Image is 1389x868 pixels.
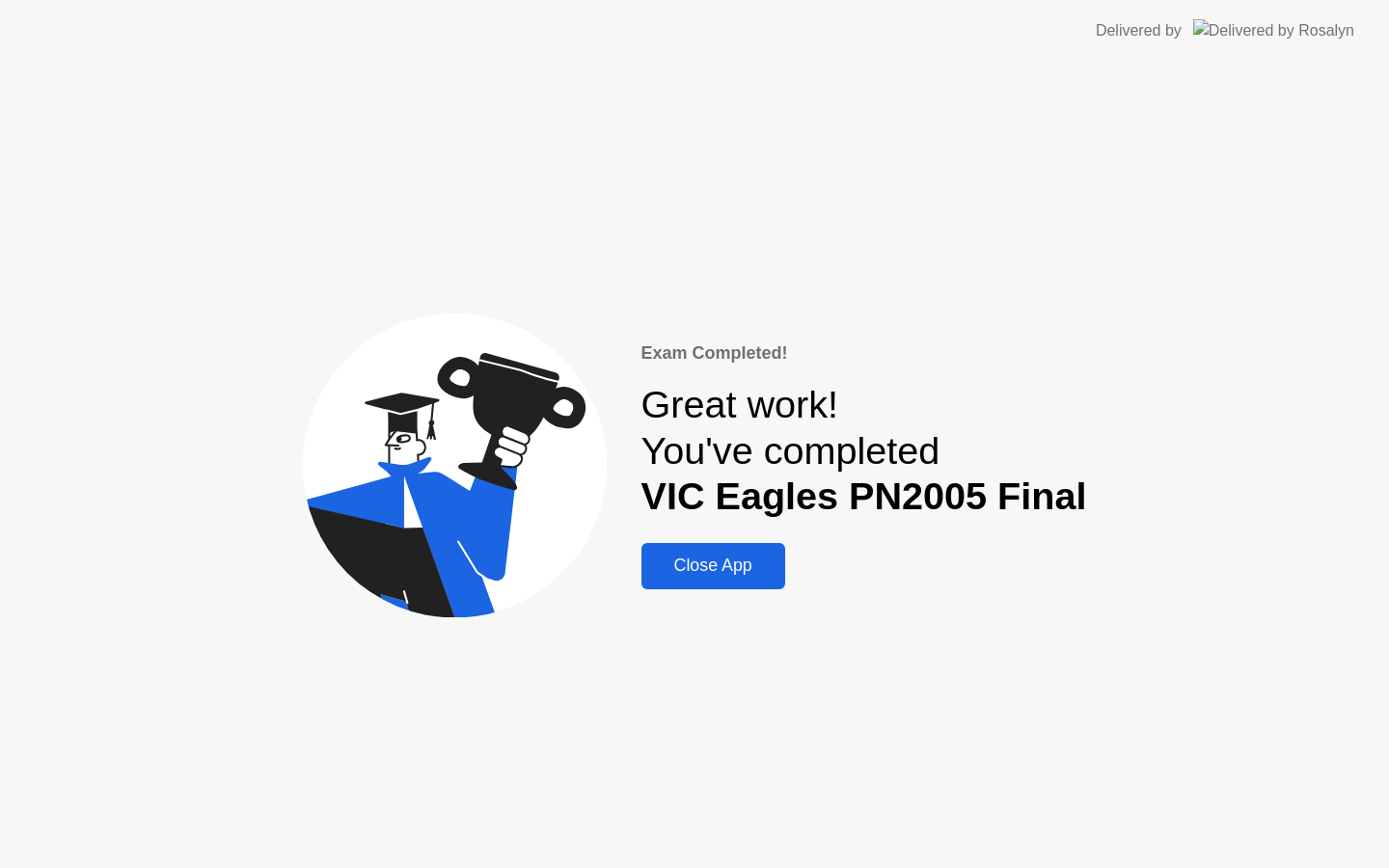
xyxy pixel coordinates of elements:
div: Delivered by [1096,19,1182,42]
div: Exam Completed! [641,340,1087,366]
div: Close App [647,556,779,576]
img: Delivered by Rosalyn [1193,19,1354,41]
div: Great work! You've completed [641,382,1087,520]
b: VIC Eagles PN2005 Final [641,475,1087,517]
button: Close App [641,543,785,589]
